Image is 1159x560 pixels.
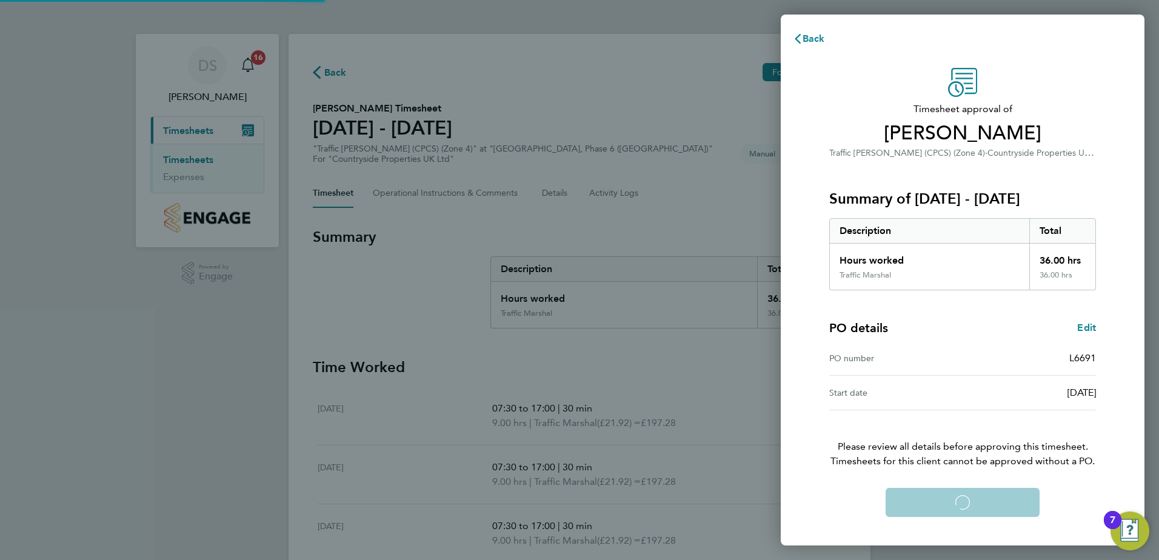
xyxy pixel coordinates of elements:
div: 7 [1110,520,1115,536]
span: L6691 [1069,352,1096,364]
div: Total [1029,219,1096,243]
h3: Summary of [DATE] - [DATE] [829,189,1096,208]
span: [PERSON_NAME] [829,121,1096,145]
p: Please review all details before approving this timesheet. [815,410,1111,468]
span: Edit [1077,322,1096,333]
button: Back [781,27,837,51]
div: PO number [829,351,963,365]
div: [DATE] [963,385,1096,400]
h4: PO details [829,319,888,336]
a: Edit [1077,321,1096,335]
div: Traffic Marshal [840,270,891,280]
button: Open Resource Center, 7 new notifications [1111,512,1149,550]
span: Timesheet approval of [829,102,1096,116]
span: Timesheets for this client cannot be approved without a PO. [815,454,1111,468]
div: Description [830,219,1029,243]
span: Countryside Properties UK Ltd [987,147,1105,158]
span: · [985,148,987,158]
div: 36.00 hrs [1029,244,1096,270]
div: Start date [829,385,963,400]
div: Hours worked [830,244,1029,270]
span: Traffic [PERSON_NAME] (CPCS) (Zone 4) [829,148,985,158]
span: Back [803,33,825,44]
div: 36.00 hrs [1029,270,1096,290]
div: Summary of 04 - 10 Aug 2025 [829,218,1096,290]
